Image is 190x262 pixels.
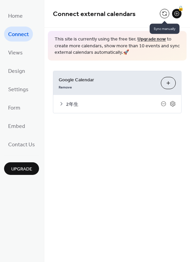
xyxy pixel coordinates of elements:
span: 2年生 [66,101,161,108]
a: Upgrade now [137,35,166,44]
span: Google Calendar [59,76,155,83]
span: Form [8,103,20,114]
a: Views [4,45,27,60]
span: Embed [8,121,25,132]
a: Form [4,100,24,115]
a: Embed [4,118,29,133]
span: Settings [8,84,28,95]
span: Views [8,48,23,59]
a: Settings [4,82,33,97]
span: Remove [59,85,72,89]
span: Home [8,11,23,22]
a: Connect [4,27,33,42]
button: Upgrade [4,162,39,175]
span: Connect [8,29,29,40]
span: Upgrade [11,166,32,173]
a: Contact Us [4,137,39,152]
span: Sync manually [150,24,179,34]
span: Connect external calendars [53,7,136,21]
span: Contact Us [8,140,35,150]
span: Design [8,66,25,77]
a: Home [4,8,27,23]
span: This site is currently using the free tier. to create more calendars, show more than 10 events an... [55,36,180,56]
a: Design [4,63,29,78]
